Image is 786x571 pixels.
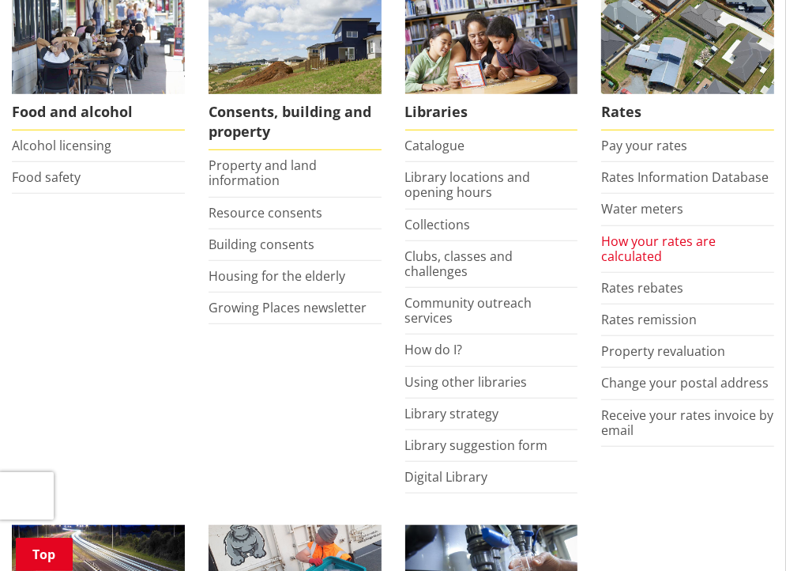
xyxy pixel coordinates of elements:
a: Property and land information [209,157,317,189]
a: Digital Library [405,468,488,486]
a: Collections [405,216,471,233]
a: How do I? [405,341,463,358]
a: Using other libraries [405,373,528,391]
a: Rates rebates [601,279,683,297]
a: Catalogue [405,137,465,154]
a: Receive your rates invoice by email [601,407,773,439]
a: Housing for the elderly [209,267,345,285]
a: Top [16,538,73,571]
a: Clubs, classes and challenges [405,248,513,280]
a: How your rates are calculated [601,233,716,265]
span: Rates [601,94,774,130]
a: Resource consents [209,204,322,221]
a: Water meters [601,200,683,217]
a: Pay your rates [601,137,687,154]
a: Building consents [209,236,314,253]
a: Library suggestion form [405,437,548,454]
a: Rates Information Database [601,168,769,186]
a: Change your postal address [601,374,769,391]
a: Community outreach services [405,294,532,327]
a: Alcohol licensing [12,137,111,154]
a: Library locations and opening hours [405,168,531,201]
span: Food and alcohol [12,94,185,130]
span: Libraries [405,94,578,130]
a: Property revaluation [601,342,725,360]
iframe: Messenger Launcher [713,505,770,562]
a: Food safety [12,168,81,186]
a: Library strategy [405,405,499,422]
a: Rates remission [601,311,697,328]
span: Consents, building and property [209,94,382,150]
a: Growing Places newsletter [209,299,367,316]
